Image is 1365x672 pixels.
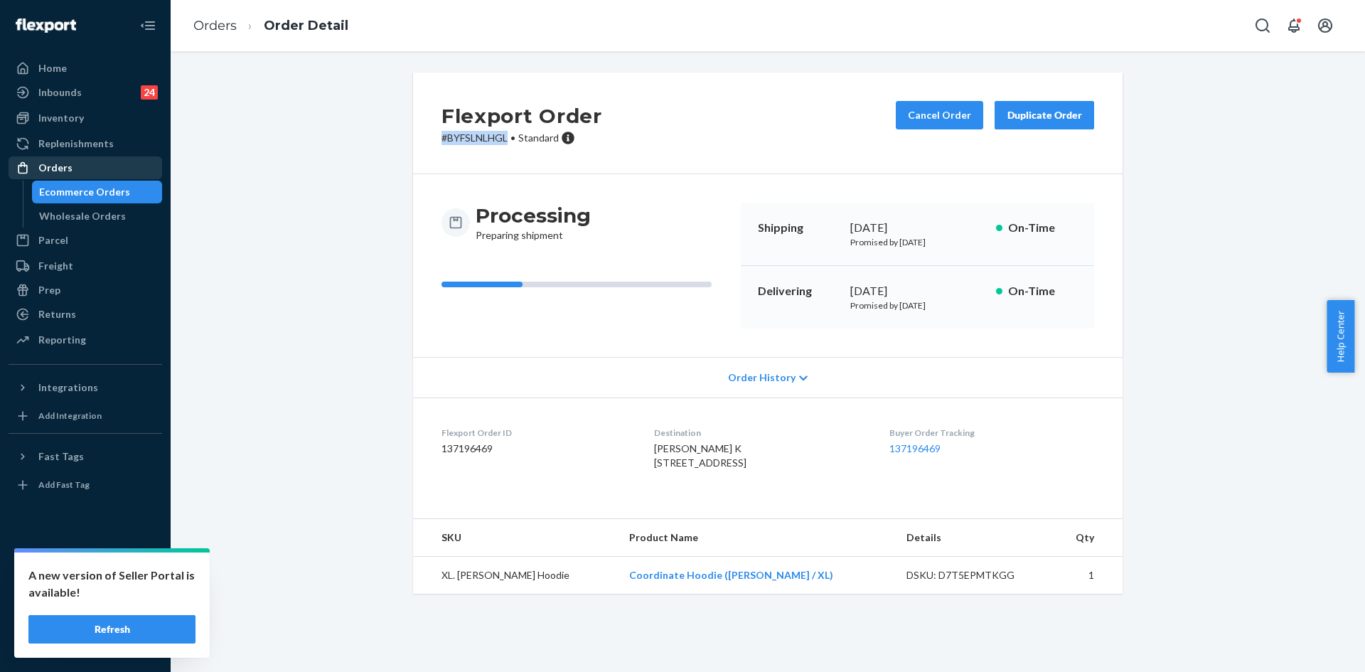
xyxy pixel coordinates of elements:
button: Give Feedback [9,632,162,655]
div: Orders [38,161,73,175]
a: Coordinate Hoodie ([PERSON_NAME] / XL) [629,569,833,581]
div: Returns [38,307,76,321]
dt: Buyer Order Tracking [889,427,1094,439]
div: Integrations [38,380,98,395]
button: Open account menu [1311,11,1339,40]
button: Cancel Order [896,101,983,129]
div: Parcel [38,233,68,247]
p: On-Time [1008,220,1077,236]
div: Inventory [38,111,84,125]
div: Replenishments [38,137,114,151]
div: [DATE] [850,220,985,236]
p: On-Time [1008,283,1077,299]
span: Order History [728,370,796,385]
div: [DATE] [850,283,985,299]
div: Inbounds [38,85,82,100]
a: Inbounds24 [9,81,162,104]
a: Parcel [9,229,162,252]
div: Ecommerce Orders [39,185,130,199]
a: Add Fast Tag [9,474,162,496]
div: Fast Tags [38,449,84,464]
a: Orders [193,18,237,33]
div: Reporting [38,333,86,347]
th: Details [895,519,1051,557]
button: Duplicate Order [995,101,1094,129]
button: Integrations [9,376,162,399]
a: Reporting [9,329,162,351]
th: Product Name [618,519,895,557]
a: Orders [9,156,162,179]
a: Prep [9,279,162,302]
div: Add Fast Tag [38,479,90,491]
div: Freight [38,259,73,273]
td: XL. [PERSON_NAME] Hoodie [413,557,618,594]
a: Ecommerce Orders [32,181,163,203]
p: # BYFSLNLHGL [441,131,602,145]
span: [PERSON_NAME] K [STREET_ADDRESS] [654,442,746,469]
p: Delivering [758,283,839,299]
button: Open notifications [1280,11,1308,40]
div: Prep [38,283,60,297]
a: Settings [9,560,162,582]
td: 1 [1051,557,1123,594]
button: Help Center [1327,300,1354,373]
div: DSKU: D7T5EPMTKGG [906,568,1040,582]
div: Add Integration [38,410,102,422]
a: 137196469 [889,442,941,454]
div: Wholesale Orders [39,209,126,223]
th: Qty [1051,519,1123,557]
a: Inventory [9,107,162,129]
div: 24 [141,85,158,100]
div: Home [38,61,67,75]
a: Replenishments [9,132,162,155]
dt: Flexport Order ID [441,427,631,439]
span: Standard [518,132,559,144]
a: Add Integration [9,405,162,427]
a: Talk to Support [9,584,162,607]
h3: Processing [476,203,591,228]
img: Flexport logo [16,18,76,33]
a: Freight [9,255,162,277]
h2: Flexport Order [441,101,602,131]
span: • [510,132,515,144]
button: Close Navigation [134,11,162,40]
a: Returns [9,303,162,326]
a: Wholesale Orders [32,205,163,228]
dt: Destination [654,427,866,439]
button: Open Search Box [1248,11,1277,40]
p: A new version of Seller Portal is available! [28,567,196,601]
p: Promised by [DATE] [850,236,985,248]
a: Order Detail [264,18,348,33]
dd: 137196469 [441,442,631,456]
ol: breadcrumbs [182,5,360,47]
button: Fast Tags [9,445,162,468]
a: Help Center [9,608,162,631]
a: Home [9,57,162,80]
button: Refresh [28,615,196,644]
p: Shipping [758,220,839,236]
div: Preparing shipment [476,203,591,242]
th: SKU [413,519,618,557]
p: Promised by [DATE] [850,299,985,311]
div: Duplicate Order [1007,108,1082,122]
